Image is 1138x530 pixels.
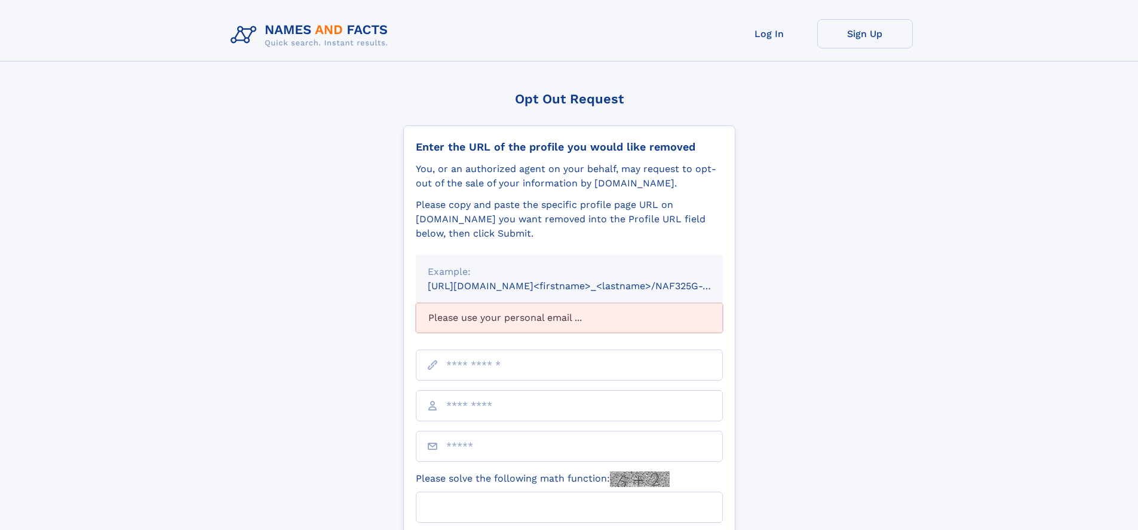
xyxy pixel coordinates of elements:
a: Log In [722,19,817,48]
div: Example: [428,265,711,279]
a: Sign Up [817,19,913,48]
label: Please solve the following math function: [416,471,670,487]
small: [URL][DOMAIN_NAME]<firstname>_<lastname>/NAF325G-xxxxxxxx [428,280,746,292]
div: Please copy and paste the specific profile page URL on [DOMAIN_NAME] you want removed into the Pr... [416,198,723,241]
div: You, or an authorized agent on your behalf, may request to opt-out of the sale of your informatio... [416,162,723,191]
img: Logo Names and Facts [226,19,398,51]
div: Enter the URL of the profile you would like removed [416,140,723,154]
div: Opt Out Request [403,91,735,106]
div: Please use your personal email ... [416,303,723,333]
